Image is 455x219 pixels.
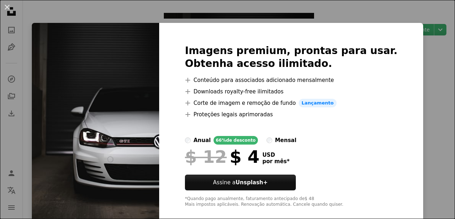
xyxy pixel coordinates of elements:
span: Lançamento [299,99,337,107]
div: 66% de desconto [214,136,258,145]
li: Conteúdo para associados adicionado mensalmente [185,76,397,84]
strong: Unsplash+ [235,179,268,186]
div: mensal [275,136,297,145]
li: Corte de imagem e remoção de fundo [185,99,397,107]
button: Assine aUnsplash+ [185,175,296,190]
li: Downloads royalty-free ilimitados [185,87,397,96]
li: Proteções legais aprimoradas [185,110,397,119]
div: anual [194,136,211,145]
span: $ 12 [185,147,227,166]
span: USD [262,152,289,158]
input: anual66%de desconto [185,137,191,143]
div: $ 4 [185,147,259,166]
div: *Quando pago anualmente, faturamento antecipado de $ 48 Mais impostos aplicáveis. Renovação autom... [185,196,397,208]
input: mensal [266,137,272,143]
h2: Imagens premium, prontas para usar. Obtenha acesso ilimitado. [185,44,397,70]
span: por mês * [262,158,289,165]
